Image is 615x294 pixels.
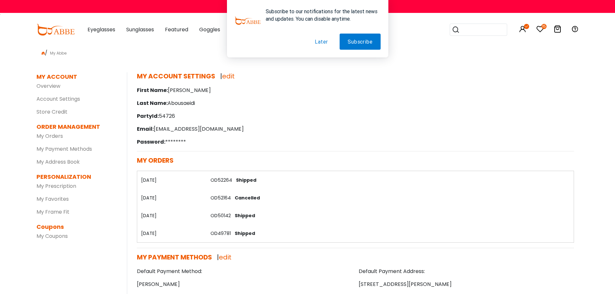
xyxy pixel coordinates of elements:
[36,132,63,140] a: My Orders
[219,253,231,262] a: edit
[261,8,381,23] div: Subscribe to our notifications for the latest news and updates. You can disable anytime.
[36,208,69,216] a: My Frame Fit
[359,268,425,275] strong: Default Payment Address:
[36,172,117,181] dt: PERSONALIZATION
[220,72,235,81] span: |
[137,280,352,288] p: [PERSON_NAME]
[210,177,232,183] a: OD52264
[137,156,174,165] span: MY ORDERS
[233,177,256,183] span: Shipped
[137,253,212,262] span: MY PAYMENT METHODS
[36,122,117,131] dt: ORDER MANAGEMENT
[137,86,168,94] span: First Name:
[36,108,67,116] a: Store Credit
[137,138,165,146] span: Password:
[168,86,211,94] font: [PERSON_NAME]
[217,253,231,262] span: |
[36,195,69,203] a: My Favorites
[222,72,235,81] a: edit
[36,158,80,166] a: My Address Book
[340,34,380,50] button: Subscribe
[168,99,195,107] font: Abousaeidi
[137,125,154,133] span: Email:
[232,230,255,237] span: Shipped
[137,189,207,207] th: [DATE]
[154,125,244,133] font: [EMAIL_ADDRESS][DOMAIN_NAME]
[137,72,215,81] span: MY ACCOUNT SETTINGS
[210,230,231,237] a: OD49781
[210,195,231,201] a: OD52164
[232,212,255,219] span: Shipped
[36,82,60,90] a: Overview
[235,8,261,34] img: notification icon
[137,99,168,107] span: Last Name:
[232,195,260,201] span: Cancelled
[137,112,159,120] span: PartyId:
[137,225,207,243] th: [DATE]
[36,182,76,190] a: My Prescription
[137,171,207,189] th: [DATE]
[36,222,117,231] dt: Coupons
[359,280,574,288] p: [STREET_ADDRESS][PERSON_NAME]
[159,112,175,120] font: 54726
[137,268,202,275] strong: Default Payment Method:
[307,34,336,50] button: Later
[137,207,207,224] th: [DATE]
[36,95,80,103] a: Account Settings
[36,232,68,240] a: My Coupons
[210,212,231,219] a: OD50142
[36,72,77,81] dt: MY ACCOUNT
[36,145,92,153] a: My Payment Methods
